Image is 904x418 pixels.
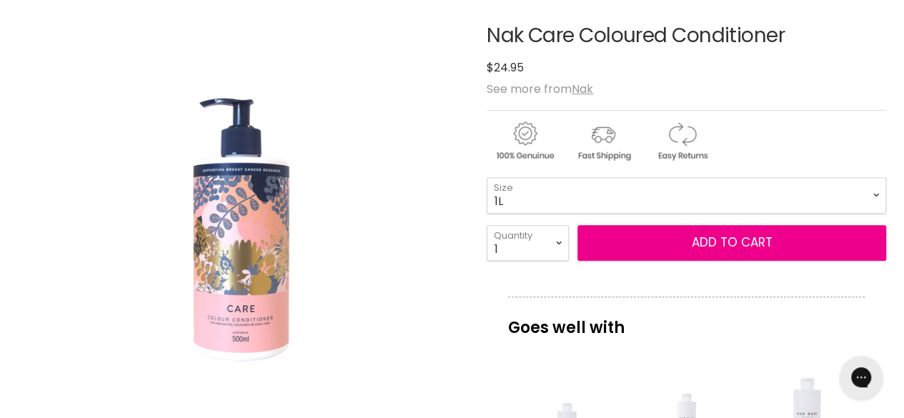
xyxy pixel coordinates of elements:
[577,225,886,261] button: Add to cart
[487,119,562,163] img: genuine.gif
[487,225,569,261] select: Quantity
[572,81,593,97] a: Nak
[487,25,886,47] h1: Nak Care Coloured Conditioner
[487,59,524,76] span: $24.95
[565,119,641,163] img: shipping.gif
[644,119,720,163] img: returns.gif
[692,234,773,251] span: Add to cart
[833,351,890,404] iframe: Gorgias live chat messenger
[508,297,865,344] p: Goes well with
[487,81,593,97] span: See more from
